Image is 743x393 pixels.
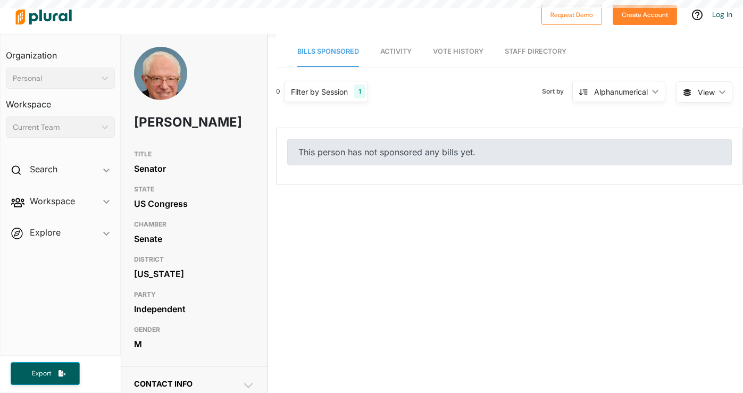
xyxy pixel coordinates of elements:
[6,40,115,63] h3: Organization
[134,47,187,112] img: Headshot of Bernie Sanders
[134,161,255,177] div: Senator
[505,37,566,67] a: Staff Directory
[712,10,732,19] a: Log In
[134,266,255,282] div: [US_STATE]
[134,288,255,301] h3: PARTY
[134,218,255,231] h3: CHAMBER
[13,122,97,133] div: Current Team
[380,47,412,55] span: Activity
[354,85,365,98] div: 1
[134,183,255,196] h3: STATE
[134,231,255,247] div: Senate
[11,362,80,385] button: Export
[698,87,715,98] span: View
[297,37,359,67] a: Bills Sponsored
[134,301,255,317] div: Independent
[297,47,359,55] span: Bills Sponsored
[30,163,57,175] h2: Search
[541,9,602,20] a: Request Demo
[134,148,255,161] h3: TITLE
[13,73,97,84] div: Personal
[6,89,115,112] h3: Workspace
[134,253,255,266] h3: DISTRICT
[433,37,483,67] a: Vote History
[541,5,602,25] button: Request Demo
[134,323,255,336] h3: GENDER
[542,87,572,96] span: Sort by
[134,196,255,212] div: US Congress
[380,37,412,67] a: Activity
[613,9,677,20] a: Create Account
[134,336,255,352] div: M
[276,87,280,96] div: 0
[613,5,677,25] button: Create Account
[433,47,483,55] span: Vote History
[287,139,732,165] div: This person has not sponsored any bills yet.
[594,86,648,97] div: Alphanumerical
[24,369,59,378] span: Export
[134,379,193,388] span: Contact Info
[134,106,207,138] h1: [PERSON_NAME]
[291,86,348,97] div: Filter by Session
